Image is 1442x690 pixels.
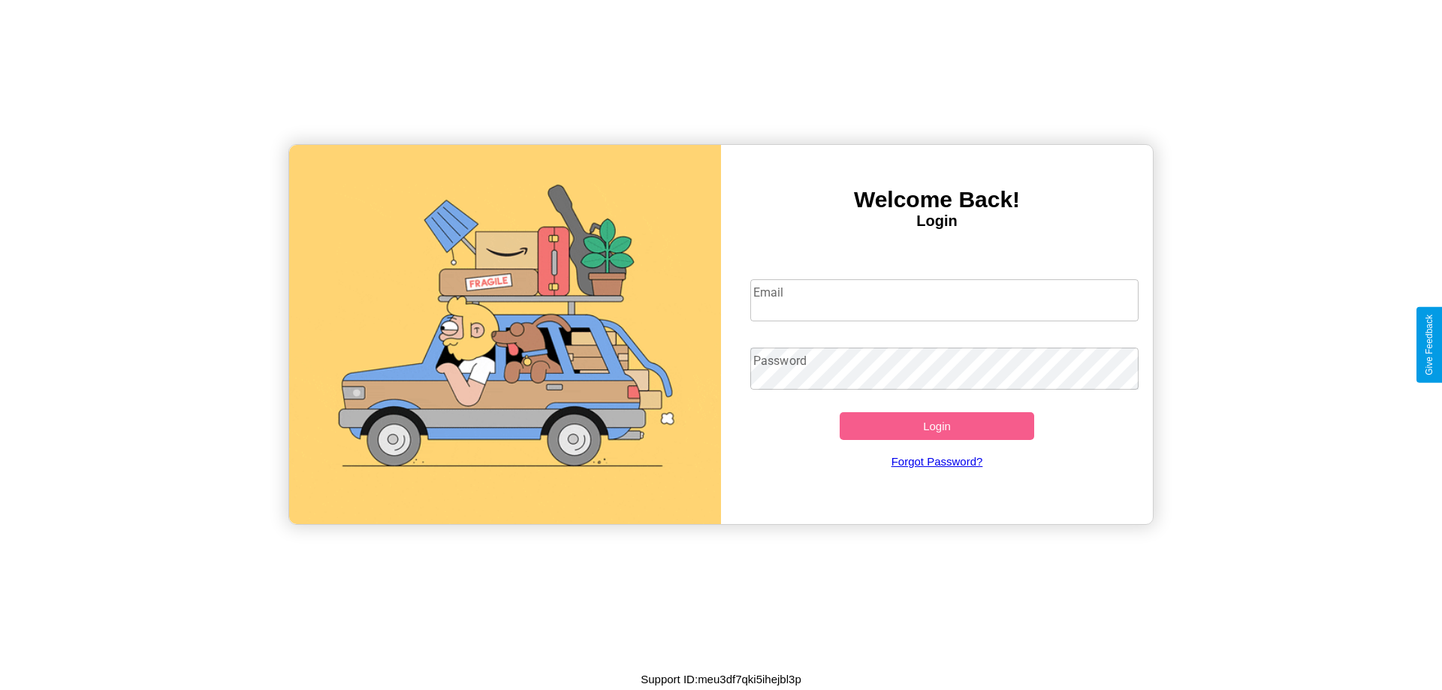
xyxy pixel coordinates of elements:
[289,145,721,524] img: gif
[743,440,1132,483] a: Forgot Password?
[840,412,1034,440] button: Login
[721,212,1153,230] h4: Login
[721,187,1153,212] h3: Welcome Back!
[1424,315,1434,375] div: Give Feedback
[641,669,801,689] p: Support ID: meu3df7qki5ihejbl3p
